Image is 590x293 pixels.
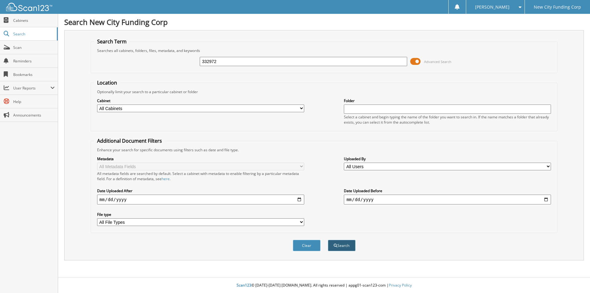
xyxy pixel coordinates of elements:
span: New City Funding Corp [534,5,581,9]
label: Date Uploaded Before [344,188,551,193]
label: Date Uploaded After [97,188,304,193]
input: end [344,195,551,204]
a: here [162,176,170,181]
legend: Additional Document Filters [94,137,165,144]
span: Announcements [13,113,55,118]
span: Reminders [13,58,55,64]
label: File type [97,212,304,217]
label: Uploaded By [344,156,551,161]
input: start [97,195,304,204]
span: Scan [13,45,55,50]
div: All metadata fields are searched by default. Select a cabinet with metadata to enable filtering b... [97,171,304,181]
span: Scan123 [237,283,251,288]
label: Cabinet [97,98,304,103]
label: Folder [344,98,551,103]
span: User Reports [13,85,50,91]
a: Privacy Policy [389,283,412,288]
span: Search [13,31,54,37]
span: Help [13,99,55,104]
h1: Search New City Funding Corp [64,17,584,27]
div: Enhance your search for specific documents using filters such as date and file type. [94,147,554,152]
span: Cabinets [13,18,55,23]
legend: Location [94,79,120,86]
button: Clear [293,240,321,251]
label: Metadata [97,156,304,161]
div: Searches all cabinets, folders, files, metadata, and keywords [94,48,554,53]
img: scan123-logo-white.svg [6,3,52,11]
div: © [DATE]-[DATE] [DOMAIN_NAME]. All rights reserved | appg01-scan123-com | [58,278,590,293]
iframe: Chat Widget [559,263,590,293]
span: Advanced Search [424,59,451,64]
div: Select a cabinet and begin typing the name of the folder you want to search in. If the name match... [344,114,551,125]
span: Bookmarks [13,72,55,77]
span: [PERSON_NAME] [475,5,509,9]
legend: Search Term [94,38,130,45]
button: Search [328,240,356,251]
div: Optionally limit your search to a particular cabinet or folder [94,89,554,94]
